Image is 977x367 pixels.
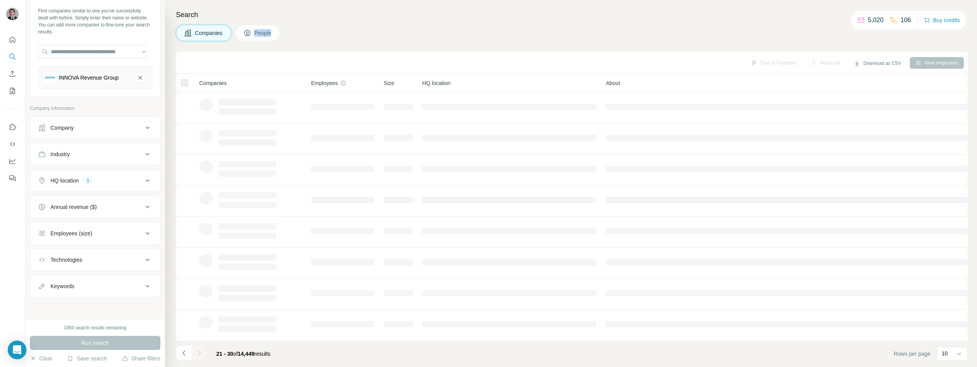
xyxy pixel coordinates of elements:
[868,16,883,25] p: 5,020
[50,124,74,132] div: Company
[216,351,270,357] span: results
[422,79,450,87] span: HQ location
[6,8,19,20] img: Avatar
[216,351,233,357] span: 21 - 30
[50,230,92,237] div: Employees (size)
[45,72,56,83] img: INNOVA Revenue Group-logo
[50,282,74,290] div: Keywords
[6,33,19,47] button: Quick start
[30,105,160,112] p: Company information
[199,79,227,87] span: Companies
[122,355,160,362] button: Share filters
[50,256,82,264] div: Technologies
[924,15,960,26] button: Buy credits
[30,224,160,243] button: Employees (size)
[233,351,238,357] span: of
[67,355,107,362] button: Save search
[238,351,254,357] span: 14,449
[30,198,160,216] button: Annual revenue ($)
[6,171,19,185] button: Feedback
[311,79,338,87] span: Employees
[135,72,146,83] button: INNOVA Revenue Group-remove-button
[6,137,19,151] button: Use Surfe API
[6,84,19,98] button: My lists
[83,177,92,184] div: 1
[848,57,906,69] button: Download as CSV
[30,145,160,163] button: Industry
[176,345,191,361] button: Navigate to previous page
[59,74,119,82] div: INNOVA Revenue Group
[384,79,394,87] span: Size
[6,154,19,168] button: Dashboard
[176,9,968,20] h4: Search
[6,67,19,81] button: Enrich CSV
[64,324,127,331] div: 1950 search results remaining
[30,118,160,137] button: Company
[942,350,948,357] p: 10
[30,171,160,190] button: HQ location1
[8,341,26,359] div: Open Intercom Messenger
[606,79,620,87] span: About
[38,7,152,35] div: Find companies similar to one you've successfully dealt with before. Simply enter their name or w...
[50,203,97,211] div: Annual revenue ($)
[6,120,19,134] button: Use Surfe on LinkedIn
[30,355,52,362] button: Clear
[195,29,223,37] span: Companies
[6,50,19,64] button: Search
[254,29,272,37] span: People
[894,350,930,358] span: Rows per page
[50,177,79,184] div: HQ location
[901,16,911,25] p: 106
[50,150,70,158] div: Industry
[30,250,160,269] button: Technologies
[30,277,160,296] button: Keywords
